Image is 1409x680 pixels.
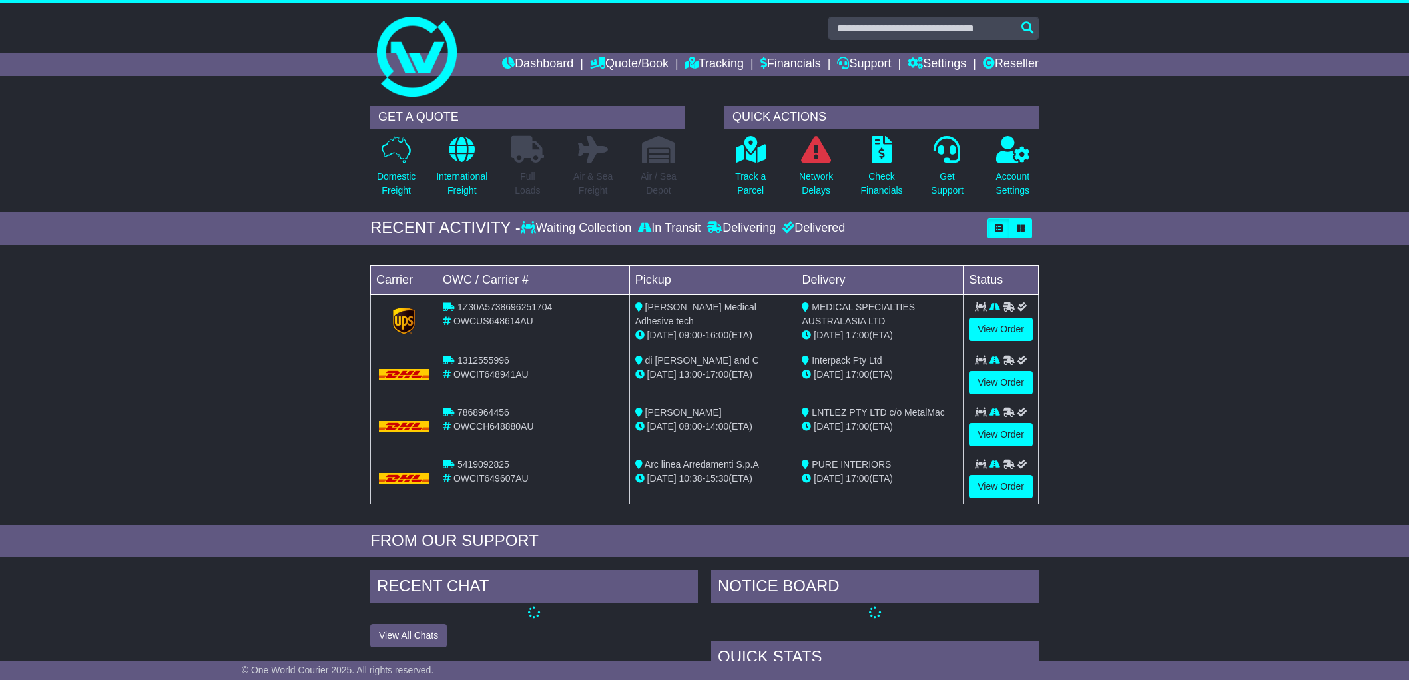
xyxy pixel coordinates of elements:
div: In Transit [635,221,704,236]
span: [DATE] [647,369,677,380]
span: MEDICAL SPECIALTIES AUSTRALASIA LTD [802,302,915,326]
span: Arc linea Arredamenti S.p.A [645,459,759,470]
a: View Order [969,371,1033,394]
a: GetSupport [930,135,964,205]
div: GET A QUOTE [370,106,685,129]
div: QUICK ACTIONS [724,106,1039,129]
span: [DATE] [647,421,677,432]
div: Waiting Collection [521,221,635,236]
span: PURE INTERIORS [812,459,891,470]
td: Delivery [796,265,964,294]
span: OWCUS648614AU [453,316,533,326]
span: 5419092825 [457,459,509,470]
p: Full Loads [511,170,544,198]
a: CheckFinancials [860,135,904,205]
div: (ETA) [802,368,958,382]
a: View Order [969,475,1033,498]
span: 13:00 [679,369,703,380]
span: [DATE] [814,473,843,484]
td: OWC / Carrier # [437,265,630,294]
span: 17:00 [846,369,869,380]
span: LNTLEZ PTY LTD c/o MetalMac [812,407,944,418]
a: Financials [760,53,821,76]
span: 1312555996 [457,355,509,366]
a: InternationalFreight [435,135,488,205]
p: Network Delays [799,170,833,198]
td: Pickup [629,265,796,294]
a: Support [837,53,891,76]
div: RECENT ACTIVITY - [370,218,521,238]
span: di [PERSON_NAME] and C [645,355,759,366]
div: FROM OUR SUPPORT [370,531,1039,551]
img: DHL.png [379,473,429,484]
span: 7868964456 [457,407,509,418]
div: (ETA) [802,328,958,342]
img: DHL.png [379,369,429,380]
img: DHL.png [379,421,429,432]
p: Get Support [931,170,964,198]
div: - (ETA) [635,328,791,342]
span: OWCCH648880AU [453,421,534,432]
span: Interpack Pty Ltd [812,355,882,366]
span: 16:00 [705,330,728,340]
td: Status [964,265,1039,294]
a: Reseller [983,53,1039,76]
span: 17:00 [846,473,869,484]
a: View Order [969,318,1033,341]
a: Tracking [685,53,744,76]
a: NetworkDelays [798,135,834,205]
span: 1Z30A5738696251704 [457,302,552,312]
a: AccountSettings [995,135,1031,205]
span: [DATE] [814,369,843,380]
span: 10:38 [679,473,703,484]
td: Carrier [371,265,437,294]
p: Domestic Freight [377,170,416,198]
span: 17:00 [846,330,869,340]
p: Air & Sea Freight [573,170,613,198]
span: [DATE] [647,473,677,484]
div: (ETA) [802,472,958,486]
span: [PERSON_NAME] [645,407,722,418]
p: Check Financials [861,170,903,198]
p: Account Settings [996,170,1030,198]
span: 15:30 [705,473,728,484]
a: Track aParcel [734,135,766,205]
span: [PERSON_NAME] Medical Adhesive tech [635,302,756,326]
button: View All Chats [370,624,447,647]
div: Delivered [779,221,845,236]
div: (ETA) [802,420,958,434]
div: Delivering [704,221,779,236]
a: Quote/Book [590,53,669,76]
div: RECENT CHAT [370,570,698,606]
span: © One World Courier 2025. All rights reserved. [242,665,434,675]
span: OWCIT649607AU [453,473,529,484]
div: - (ETA) [635,420,791,434]
a: DomesticFreight [376,135,416,205]
a: Dashboard [502,53,573,76]
p: Track a Parcel [735,170,766,198]
span: [DATE] [647,330,677,340]
span: 17:00 [705,369,728,380]
a: Settings [908,53,966,76]
p: Air / Sea Depot [641,170,677,198]
span: 09:00 [679,330,703,340]
span: [DATE] [814,330,843,340]
span: 14:00 [705,421,728,432]
span: OWCIT648941AU [453,369,529,380]
img: GetCarrierServiceLogo [393,308,416,334]
div: Quick Stats [711,641,1039,677]
div: NOTICE BOARD [711,570,1039,606]
p: International Freight [436,170,487,198]
div: - (ETA) [635,368,791,382]
span: 08:00 [679,421,703,432]
span: 17:00 [846,421,869,432]
div: - (ETA) [635,472,791,486]
span: [DATE] [814,421,843,432]
a: View Order [969,423,1033,446]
